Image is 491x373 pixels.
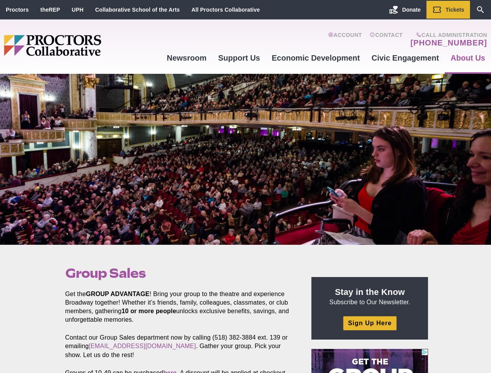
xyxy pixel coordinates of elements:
a: [EMAIL_ADDRESS][DOMAIN_NAME] [89,343,196,349]
img: Proctors logo [4,35,161,56]
strong: 10 or more people [122,308,176,314]
p: Subscribe to Our Newsletter. [321,286,419,307]
a: [PHONE_NUMBER] [411,38,487,47]
a: About Us [445,47,491,68]
a: Newsroom [161,47,212,68]
a: Sign Up Here [343,316,396,330]
a: Contact [370,32,403,47]
strong: Stay in the Know [335,287,405,297]
span: Call Administration [408,32,487,38]
a: Support Us [212,47,266,68]
a: All Proctors Collaborative [191,7,260,13]
a: Economic Development [266,47,366,68]
a: Proctors [6,7,29,13]
a: Account [328,32,362,47]
p: Get the ! Bring your group to the theatre and experience Broadway together! Whether it’s friends,... [65,290,294,324]
a: UPH [72,7,84,13]
p: Contact our Group Sales department now by calling (518) 382-3884 ext. 139 or emailing . Gather yo... [65,333,294,359]
a: Search [470,1,491,19]
h1: Group Sales [65,266,294,281]
a: theREP [40,7,60,13]
a: Tickets [426,1,470,19]
span: Donate [402,7,421,13]
a: Civic Engagement [366,47,445,68]
a: Collaborative School of the Arts [95,7,180,13]
a: Donate [383,1,426,19]
span: Tickets [446,7,464,13]
strong: GROUP ADVANTAGE [86,291,150,297]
